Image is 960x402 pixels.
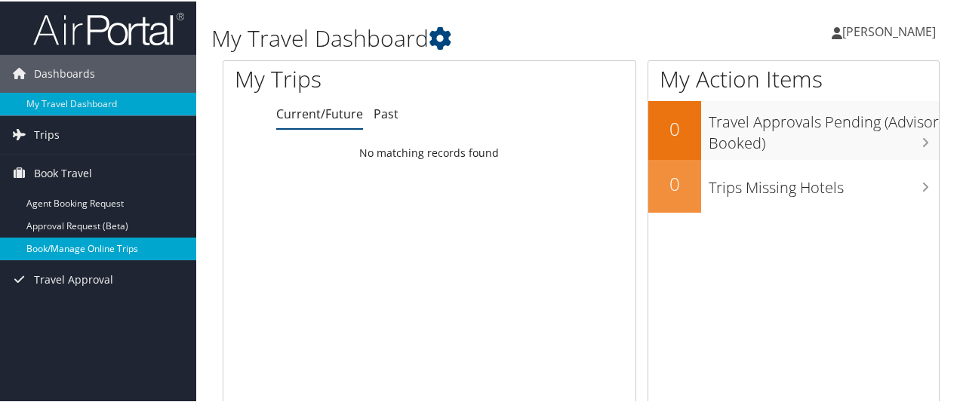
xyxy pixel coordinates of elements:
[709,103,939,152] h3: Travel Approvals Pending (Advisor Booked)
[832,8,951,53] a: [PERSON_NAME]
[34,54,95,91] span: Dashboards
[211,21,704,53] h1: My Travel Dashboard
[648,170,701,195] h2: 0
[33,10,184,45] img: airportal-logo.png
[34,115,60,152] span: Trips
[223,138,635,165] td: No matching records found
[648,158,939,211] a: 0Trips Missing Hotels
[648,115,701,140] h2: 0
[235,62,452,94] h1: My Trips
[276,104,363,121] a: Current/Future
[34,153,92,191] span: Book Travel
[648,100,939,158] a: 0Travel Approvals Pending (Advisor Booked)
[842,22,936,38] span: [PERSON_NAME]
[34,259,113,297] span: Travel Approval
[374,104,398,121] a: Past
[709,168,939,197] h3: Trips Missing Hotels
[648,62,939,94] h1: My Action Items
